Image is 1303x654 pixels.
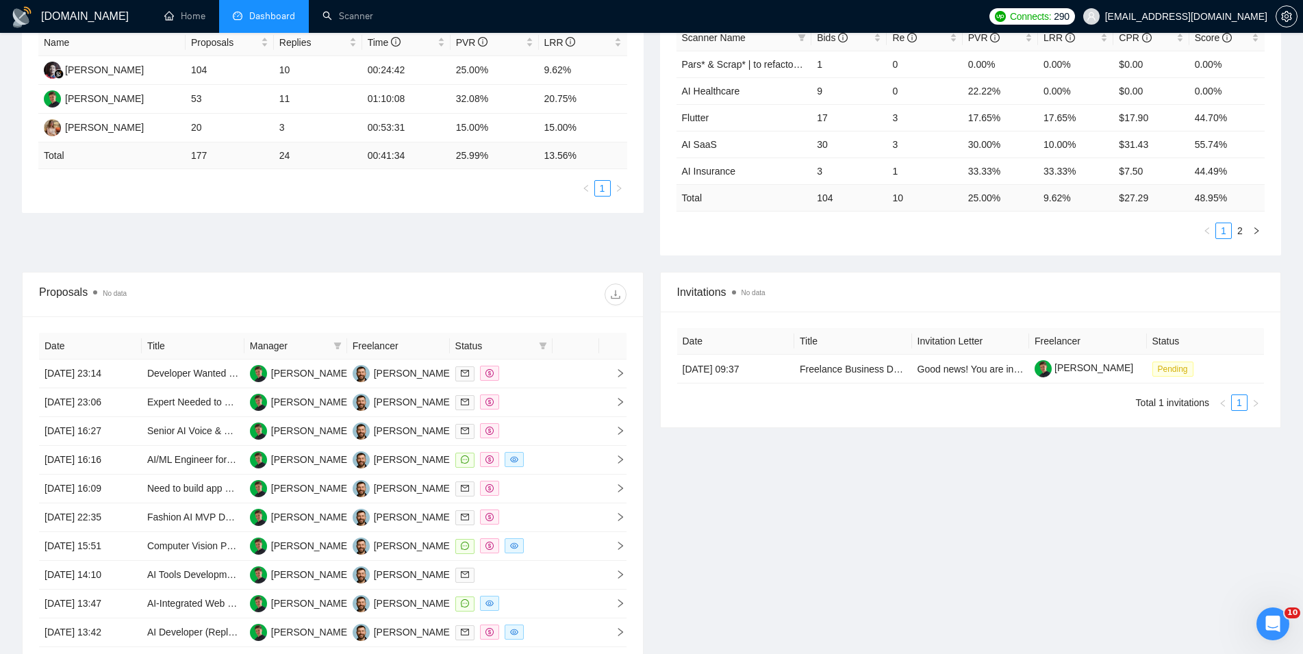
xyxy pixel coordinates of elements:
td: Senior AI Voice & WhatsApp Agent Developer (Automotive) [142,417,244,446]
th: Date [677,328,795,355]
div: [PERSON_NAME] [374,394,453,410]
a: Computer Vision PoC: Mobile App to Measure Dimensions and Count Objects [147,540,477,551]
span: info-circle [1065,33,1075,42]
img: MB [250,365,267,382]
td: 1 [811,51,887,77]
img: MB [250,423,267,440]
td: [DATE] 13:42 [39,618,142,647]
td: [DATE] 15:51 [39,532,142,561]
li: Total 1 invitations [1136,394,1209,411]
td: Total [676,184,812,211]
a: MB[PERSON_NAME] [250,482,350,493]
img: MB [250,394,267,411]
span: right [605,627,625,637]
img: MB [250,509,267,526]
span: setting [1276,11,1297,22]
a: VK[PERSON_NAME] [353,453,453,464]
td: [DATE] 16:27 [39,417,142,446]
a: 2 [1232,223,1248,238]
td: 10 [887,184,962,211]
li: 2 [1232,223,1248,239]
button: left [1215,394,1231,411]
li: 1 [1215,223,1232,239]
td: [DATE] 23:14 [39,360,142,388]
td: [DATE] 09:37 [677,355,795,383]
img: VK [353,624,370,641]
span: info-circle [838,33,848,42]
td: AI-Integrated Web Portal Development for TV Broadcasts and Social Media [142,590,244,618]
td: $7.50 [1113,158,1189,184]
span: eye [485,599,494,607]
a: Need to build app with Lovable/Bolt/V0/Replit [147,483,339,494]
div: [PERSON_NAME] [271,481,350,496]
span: Dashboard [249,10,295,22]
td: 25.00% [451,56,539,85]
li: Previous Page [1199,223,1215,239]
td: 11 [274,85,362,114]
div: [PERSON_NAME] [374,625,453,640]
span: CPR [1119,32,1151,43]
span: Proposals [191,35,258,50]
div: [PERSON_NAME] [271,452,350,467]
td: $0.00 [1113,77,1189,104]
td: 15.00% [539,114,627,142]
th: Invitation Letter [912,328,1030,355]
a: SS[PERSON_NAME] [44,64,144,75]
span: dollar [485,513,494,521]
td: 17.65% [1038,104,1113,131]
div: [PERSON_NAME] [374,423,453,438]
a: 1 [595,181,610,196]
a: Pending [1152,363,1199,374]
div: [PERSON_NAME] [374,452,453,467]
td: 13.56 % [539,142,627,169]
td: 55.74% [1189,131,1265,158]
td: 177 [186,142,274,169]
span: mail [461,484,469,492]
span: eye [510,455,518,464]
button: download [605,284,627,305]
span: Score [1195,32,1232,43]
td: Need to build app with Lovable/Bolt/V0/Replit [142,475,244,503]
img: AV [44,119,61,136]
span: info-circle [1142,33,1152,42]
td: 30.00% [963,131,1038,158]
button: setting [1276,5,1298,27]
li: Next Page [1248,394,1264,411]
div: [PERSON_NAME] [271,423,350,438]
a: MB[PERSON_NAME] [250,568,350,579]
td: 20 [186,114,274,142]
th: Title [142,333,244,360]
span: PVR [456,37,488,48]
a: VK[PERSON_NAME] [353,367,453,378]
span: right [605,483,625,493]
button: right [1248,394,1264,411]
td: 3 [811,158,887,184]
th: Freelancer [1029,328,1147,355]
td: 00:53:31 [362,114,451,142]
span: Time [368,37,401,48]
span: download [605,289,626,300]
td: Computer Vision PoC: Mobile App to Measure Dimensions and Count Objects [142,532,244,561]
div: [PERSON_NAME] [65,62,144,77]
span: dollar [485,398,494,406]
td: 00:41:34 [362,142,451,169]
span: message [461,455,469,464]
td: [DATE] 14:10 [39,561,142,590]
span: message [461,542,469,550]
a: MB[PERSON_NAME] [250,511,350,522]
div: [PERSON_NAME] [374,567,453,582]
td: Expert Needed to Build an AI Agent Using Make.COM [142,388,244,417]
span: PVR [968,32,1000,43]
img: MB [250,538,267,555]
span: Connects: [1010,9,1051,24]
div: [PERSON_NAME] [374,538,453,553]
a: VK[PERSON_NAME] [353,568,453,579]
span: Status [455,338,533,353]
span: 10 [1285,607,1300,618]
span: filter [539,342,547,350]
span: dollar [485,542,494,550]
a: VK[PERSON_NAME] [353,482,453,493]
td: Fashion AI MVP Development for Celebrity Look Search [142,503,244,532]
div: [PERSON_NAME] [271,625,350,640]
span: right [605,599,625,608]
